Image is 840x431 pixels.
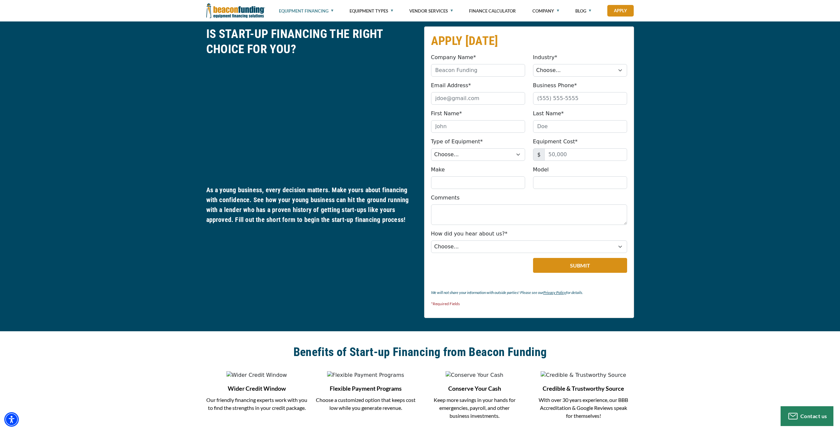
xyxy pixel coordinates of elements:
label: Equipment Cost* [533,138,578,146]
h2: IS START-UP FINANCING THE RIGHT CHOICE FOR YOU? [206,26,416,57]
label: Comments [431,194,460,202]
iframe: Getting Approved for Financing as a Start-up [206,62,416,180]
p: We will not share your information with outside parties! Please see our for details. [431,289,627,297]
label: Make [431,166,445,174]
input: (555) 555-5555 [533,92,627,105]
input: jdoe@gmail.com [431,92,525,105]
img: Flexible Payment Programs [327,371,404,379]
div: Accessibility Menu [4,412,19,427]
h2: APPLY [DATE] [431,33,627,49]
span: Keep more savings in your hands for emergencies, payroll, and other business investments. [434,397,516,419]
iframe: reCAPTCHA [431,258,511,278]
h6: Flexible Payment Programs [315,384,416,393]
button: Contact us [781,406,833,426]
label: First Name* [431,110,462,118]
span: Our friendly financing experts work with you to find the strengths in your credit package. [206,397,307,411]
img: Wider Credit Window [226,371,287,379]
label: Last Name* [533,110,564,118]
label: Company Name* [431,54,476,61]
h5: As a young business, every decision matters. Make yours about financing with confidence. See how ... [206,185,416,225]
input: 50,000 [544,148,627,161]
input: Beacon Funding [431,64,525,77]
h6: Conserve Your Cash [424,384,525,393]
img: Credible & Trustworthy Source [541,371,626,379]
label: Type of Equipment* [431,138,483,146]
p: *Required Fields [431,300,627,308]
label: Industry* [533,54,557,61]
a: Privacy Policy [543,290,566,295]
h6: Credible & Trustworthy Source [533,384,634,393]
span: Choose a customized option that keeps cost low while you generate revenue. [316,397,416,411]
button: Submit [533,258,627,273]
span: With over 30 years experience, our BBB Accreditation & Google Reviews speak for themselves! [539,397,628,419]
h6: Wider Credit Window [206,384,307,393]
a: Apply [607,5,634,17]
label: How did you hear about us?* [431,230,508,238]
span: $ [533,148,545,161]
input: John [431,120,525,133]
h2: Benefits of Start-up Financing from Beacon Funding [206,344,634,360]
img: Conserve Your Cash [446,371,503,379]
label: Email Address* [431,82,471,90]
input: Doe [533,120,627,133]
span: Contact us [800,413,827,419]
label: Business Phone* [533,82,577,90]
label: Model [533,166,549,174]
